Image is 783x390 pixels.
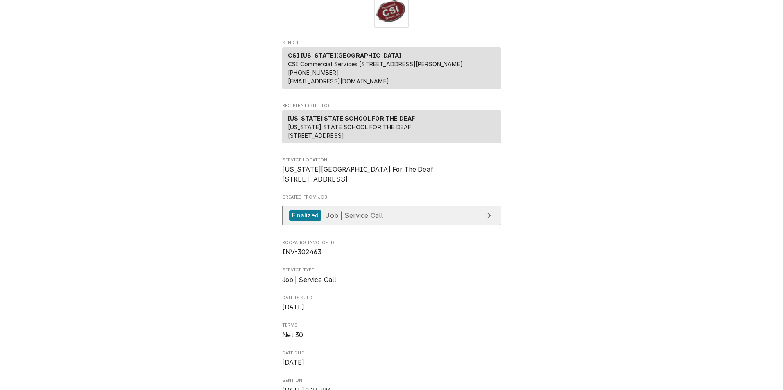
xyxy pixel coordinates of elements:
span: Created From Job [282,194,501,201]
div: Service Location [282,157,501,184]
div: Sender [282,47,501,92]
span: Date Due [282,358,501,368]
span: Service Location [282,165,501,184]
div: Recipient (Bill To) [282,110,501,147]
div: Roopairs Invoice ID [282,240,501,257]
div: Service Type [282,267,501,285]
span: Job | Service Call [282,276,337,284]
span: Terms [282,322,501,329]
div: Terms [282,322,501,340]
span: Sender [282,40,501,46]
div: Finalized [289,210,321,221]
div: Date Due [282,350,501,368]
a: [PHONE_NUMBER] [288,69,339,76]
span: Roopairs Invoice ID [282,240,501,246]
span: [US_STATE] STATE SCHOOL FOR THE DEAF [STREET_ADDRESS] [288,123,412,139]
span: Sent On [282,377,501,384]
div: Sender [282,47,501,89]
strong: [US_STATE] STATE SCHOOL FOR THE DEAF [288,115,415,122]
span: Recipient (Bill To) [282,103,501,109]
div: Recipient (Bill To) [282,110,501,143]
span: [DATE] [282,359,305,366]
span: Date Issued [282,295,501,301]
strong: CSI [US_STATE][GEOGRAPHIC_DATA] [288,52,401,59]
span: Roopairs Invoice ID [282,247,501,257]
div: Date Issued [282,295,501,312]
span: Date Issued [282,303,501,312]
div: Created From Job [282,194,501,229]
span: Date Due [282,350,501,356]
span: Job | Service Call [326,211,383,219]
span: Service Location [282,157,501,164]
span: CSI Commercial Services [STREET_ADDRESS][PERSON_NAME] [288,61,463,67]
span: Net 30 [282,331,303,339]
div: Invoice Recipient [282,103,501,147]
span: [US_STATE][GEOGRAPHIC_DATA] For The Deaf [STREET_ADDRESS] [282,166,433,183]
a: [EMAIL_ADDRESS][DOMAIN_NAME] [288,78,389,85]
span: Terms [282,330,501,340]
span: Service Type [282,267,501,273]
a: View Job [282,206,501,226]
span: Service Type [282,275,501,285]
span: INV-302463 [282,248,322,256]
div: Invoice Sender [282,40,501,93]
span: [DATE] [282,303,305,311]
